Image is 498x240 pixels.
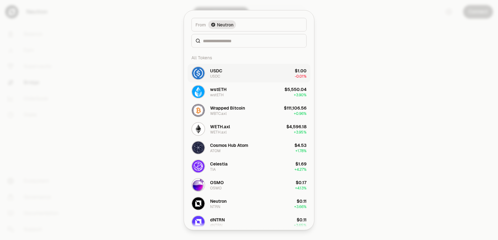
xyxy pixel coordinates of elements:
div: dNTRN [210,216,225,223]
span: + 3.90% [294,92,307,97]
div: TIA [210,167,216,172]
div: wstETH [210,86,227,92]
span: + 3.65% [294,223,307,228]
div: Cosmos Hub Atom [210,142,248,148]
div: WETH.axl [210,129,227,134]
div: $111,106.56 [284,105,307,111]
button: NTRN LogoNeutronNTRN$0.11+3.66% [188,194,310,213]
img: WETH.axl Logo [192,123,204,135]
button: WETH.axl LogoWETH.axlWETH.axl$4,596.18+3.95% [188,120,310,138]
img: ATOM Logo [192,141,204,154]
div: USDC [210,74,220,79]
div: Neutron [210,198,227,204]
span: + 3.95% [294,129,307,134]
img: TIA Logo [192,160,204,172]
span: + 3.66% [294,204,307,209]
div: USDC [210,67,222,74]
img: OSMO Logo [192,179,204,191]
div: $4,596.18 [286,123,307,129]
button: WBTC.axl LogoWrapped BitcoinWBTC.axl$111,106.56+0.96% [188,101,310,120]
div: $1.00 [295,67,307,74]
span: From [195,21,206,28]
div: $0.11 [297,198,307,204]
button: FromNeutron LogoNeutron [191,18,307,31]
div: wstETH [210,92,224,97]
img: WBTC.axl Logo [192,104,204,116]
button: OSMO LogoOSMOOSMO$0.17+4.13% [188,175,310,194]
span: + 1.78% [295,148,307,153]
div: $0.11 [297,216,307,223]
img: wstETH Logo [192,85,204,98]
button: ATOM LogoCosmos Hub AtomATOM$4.53+1.78% [188,138,310,157]
div: NTRN [210,204,220,209]
div: Wrapped Bitcoin [210,105,245,111]
span: + 4.27% [294,167,307,172]
div: $4.53 [294,142,307,148]
div: ATOM [210,148,221,153]
img: NTRN Logo [192,197,204,210]
div: $5,550.04 [284,86,307,92]
div: WETH.axl [210,123,230,129]
button: dNTRN LogodNTRNdNTRN$0.11+3.65% [188,213,310,231]
div: Celestia [210,161,228,167]
div: WBTC.axl [210,111,227,116]
div: $0.17 [296,179,307,185]
div: OSMO [210,179,224,185]
span: + 0.96% [294,111,307,116]
img: USDC Logo [192,67,204,79]
button: TIA LogoCelestiaTIA$1.69+4.27% [188,157,310,175]
div: dNTRN [210,223,223,228]
div: OSMO [210,185,222,190]
span: + 4.13% [295,185,307,190]
div: $1.69 [295,161,307,167]
div: All Tokens [188,51,310,64]
span: -0.01% [295,74,307,79]
img: Neutron Logo [211,22,216,27]
button: wstETH LogowstETHwstETH$5,550.04+3.90% [188,82,310,101]
img: dNTRN Logo [192,216,204,228]
button: USDC LogoUSDCUSDC$1.00-0.01% [188,64,310,82]
span: Neutron [217,21,233,28]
